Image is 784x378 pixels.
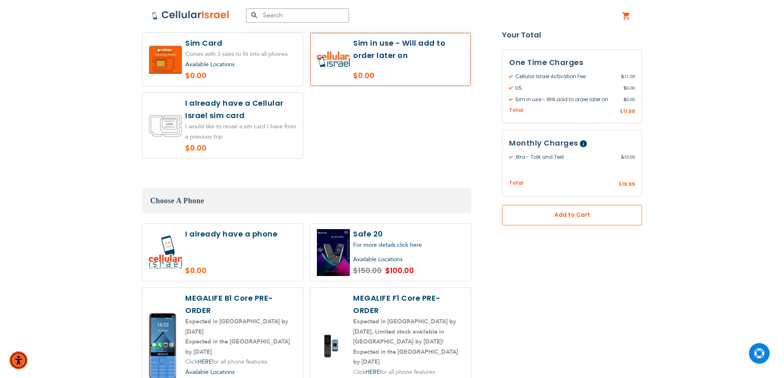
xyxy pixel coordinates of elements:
[365,368,380,376] a: HERE
[198,358,212,366] a: HERE
[623,96,626,103] span: $
[619,181,622,189] span: $
[509,138,578,148] span: Monthly Charges
[623,108,635,115] span: 11.99
[623,84,635,92] span: 0.00
[353,255,402,263] a: Available Locations
[502,29,642,41] strong: Your Total
[621,73,635,80] span: 11.99
[185,60,235,68] a: Available Locations
[509,96,623,103] span: Sim in use - Will add to order later on
[151,10,230,20] img: Cellular Israel Logo
[9,351,28,369] div: Accessibility Menu
[509,180,523,188] span: Total
[623,96,635,103] span: 0.00
[621,154,635,161] span: 19.99
[622,181,635,188] span: 19.99
[509,84,623,92] span: US
[502,205,642,225] button: Add to Cart
[509,73,621,80] span: Cellular Israel Activation Fee
[623,84,626,92] span: $
[620,108,623,116] span: $
[185,368,235,376] a: Available Locations
[529,211,615,220] span: Add to Cart
[353,241,422,249] a: For more details click here
[580,141,587,148] span: Help
[509,154,621,161] span: Xtra - Talk and Text
[621,73,624,80] span: $
[621,154,624,161] span: $
[150,197,204,205] span: Choose A Phone
[509,56,635,69] h3: One Time Charges
[246,8,349,23] input: Search
[509,107,523,114] span: Total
